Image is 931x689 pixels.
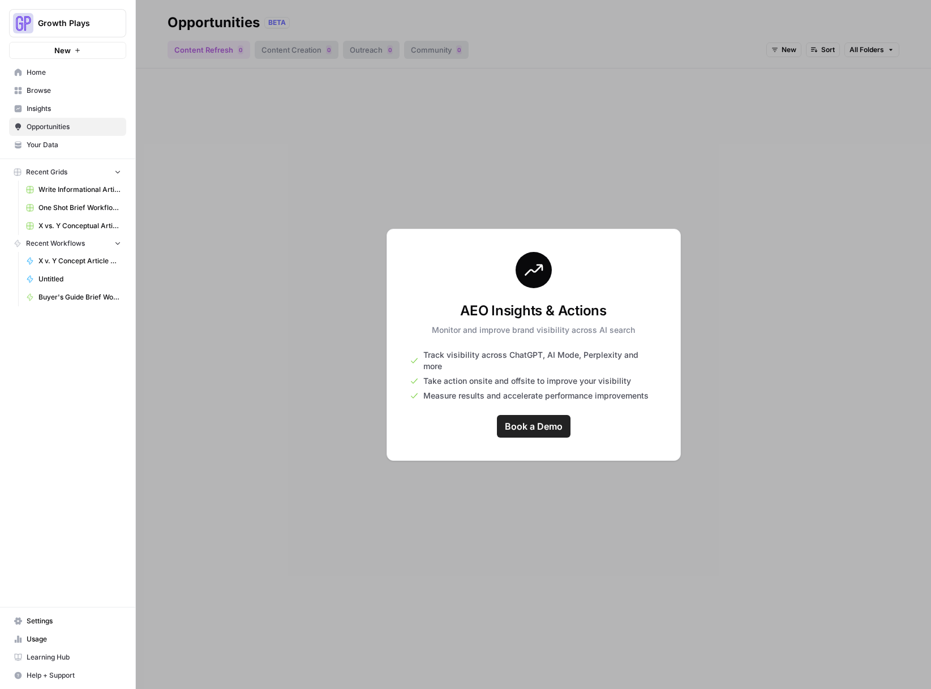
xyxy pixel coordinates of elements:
[21,181,126,199] a: Write Informational Articles
[27,652,121,662] span: Learning Hub
[27,670,121,681] span: Help + Support
[423,390,649,401] span: Measure results and accelerate performance improvements
[27,140,121,150] span: Your Data
[38,221,121,231] span: X vs. Y Conceptual Articles
[21,288,126,306] a: Buyer's Guide Brief Workflow
[9,42,126,59] button: New
[9,648,126,666] a: Learning Hub
[9,164,126,181] button: Recent Grids
[432,302,635,320] h3: AEO Insights & Actions
[38,18,106,29] span: Growth Plays
[9,82,126,100] a: Browse
[26,238,85,249] span: Recent Workflows
[423,375,631,387] span: Take action onsite and offsite to improve your visibility
[38,185,121,195] span: Write Informational Articles
[21,252,126,270] a: X v. Y Concept Article Generator
[21,217,126,235] a: X vs. Y Conceptual Articles
[432,324,635,336] p: Monitor and improve brand visibility across AI search
[497,415,570,438] a: Book a Demo
[9,100,126,118] a: Insights
[21,270,126,288] a: Untitled
[9,612,126,630] a: Settings
[27,104,121,114] span: Insights
[505,420,563,433] span: Book a Demo
[9,666,126,684] button: Help + Support
[9,118,126,136] a: Opportunities
[27,616,121,626] span: Settings
[9,630,126,648] a: Usage
[38,203,121,213] span: One Shot Brief Workflow Grid
[9,9,126,37] button: Workspace: Growth Plays
[38,274,121,284] span: Untitled
[26,167,67,177] span: Recent Grids
[27,634,121,644] span: Usage
[423,349,658,372] span: Track visibility across ChatGPT, AI Mode, Perplexity and more
[9,235,126,252] button: Recent Workflows
[13,13,33,33] img: Growth Plays Logo
[21,199,126,217] a: One Shot Brief Workflow Grid
[27,85,121,96] span: Browse
[38,292,121,302] span: Buyer's Guide Brief Workflow
[38,256,121,266] span: X v. Y Concept Article Generator
[9,63,126,82] a: Home
[9,136,126,154] a: Your Data
[54,45,71,56] span: New
[27,122,121,132] span: Opportunities
[27,67,121,78] span: Home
